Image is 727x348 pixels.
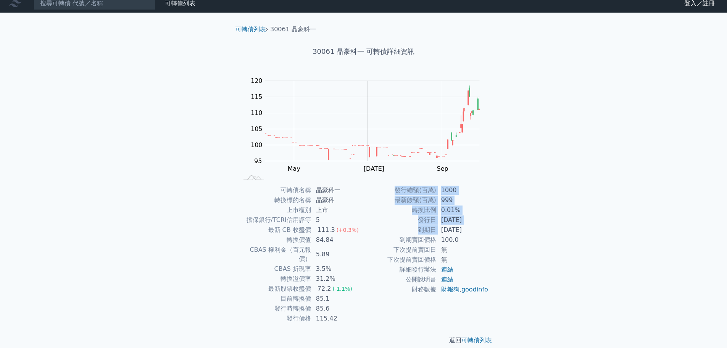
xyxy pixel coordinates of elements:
[251,93,263,100] tspan: 115
[239,235,311,245] td: 轉換價值
[247,77,491,188] g: Chart
[437,215,489,225] td: [DATE]
[239,245,311,264] td: CBAS 權利金（百元報價）
[337,227,359,233] span: (+0.3%)
[311,235,364,245] td: 84.84
[364,215,437,225] td: 發行日
[235,26,266,33] a: 可轉債列表
[689,311,727,348] iframe: Chat Widget
[311,294,364,304] td: 85.1
[288,165,300,172] tspan: May
[441,266,453,273] a: 連結
[316,284,333,293] div: 72.2
[437,255,489,265] td: 無
[239,314,311,324] td: 發行價格
[364,165,384,172] tspan: [DATE]
[437,205,489,215] td: 0.01%
[251,77,263,84] tspan: 120
[229,46,498,57] h1: 30061 晶豪科一 可轉債詳細資訊
[251,109,263,117] tspan: 110
[311,245,364,264] td: 5.89
[364,195,437,205] td: 最新餘額(百萬)
[364,245,437,255] td: 下次提前賣回日
[461,337,492,344] a: 可轉債列表
[239,205,311,215] td: 上市櫃別
[239,225,311,235] td: 最新 CB 收盤價
[270,25,316,34] li: 30061 晶豪科一
[251,125,263,133] tspan: 105
[311,215,364,225] td: 5
[239,215,311,225] td: 擔保銀行/TCRI信用評等
[437,245,489,255] td: 無
[437,165,448,172] tspan: Sep
[311,274,364,284] td: 31.2%
[311,185,364,195] td: 晶豪科一
[437,185,489,195] td: 1000
[689,311,727,348] div: 聊天小工具
[239,304,311,314] td: 發行時轉換價
[364,235,437,245] td: 到期賣回價格
[311,314,364,324] td: 115.42
[239,264,311,274] td: CBAS 折現率
[311,264,364,274] td: 3.5%
[364,205,437,215] td: 轉換比例
[364,185,437,195] td: 發行總額(百萬)
[461,286,488,293] a: goodinfo
[364,265,437,275] td: 詳細發行辦法
[239,274,311,284] td: 轉換溢價率
[364,255,437,265] td: 下次提前賣回價格
[311,304,364,314] td: 85.6
[364,285,437,295] td: 財務數據
[229,336,498,345] p: 返回
[311,205,364,215] td: 上市
[441,286,459,293] a: 財報狗
[239,284,311,294] td: 最新股票收盤價
[437,285,489,295] td: ,
[332,286,352,292] span: (-1.1%)
[235,25,268,34] li: ›
[239,294,311,304] td: 目前轉換價
[437,195,489,205] td: 999
[437,235,489,245] td: 100.0
[239,185,311,195] td: 可轉債名稱
[437,225,489,235] td: [DATE]
[364,225,437,235] td: 到期日
[311,195,364,205] td: 晶豪科
[441,276,453,283] a: 連結
[364,275,437,285] td: 公開說明書
[251,141,263,149] tspan: 100
[239,195,311,205] td: 轉換標的名稱
[254,157,262,165] tspan: 95
[316,225,337,235] div: 111.3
